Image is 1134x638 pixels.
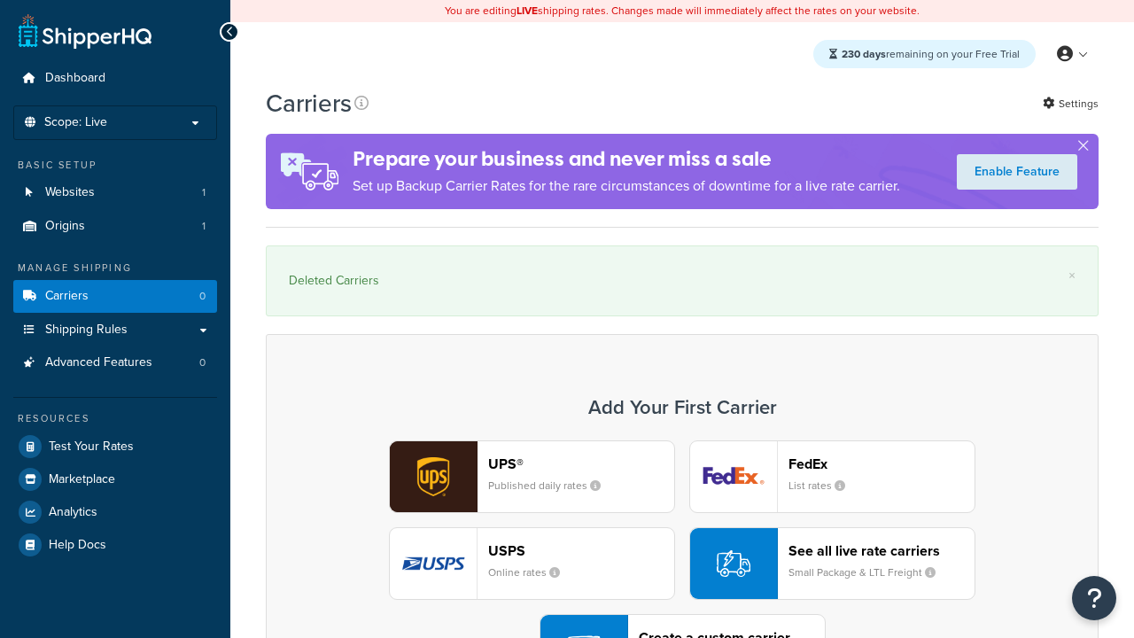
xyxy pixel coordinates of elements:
[49,472,115,487] span: Marketplace
[13,431,217,463] a: Test Your Rates
[488,564,574,580] small: Online rates
[1072,576,1116,620] button: Open Resource Center
[1068,268,1076,283] a: ×
[353,144,900,174] h4: Prepare your business and never miss a sale
[13,346,217,379] li: Advanced Features
[13,158,217,173] div: Basic Setup
[45,185,95,200] span: Websites
[13,176,217,209] a: Websites 1
[517,3,538,19] b: LIVE
[13,496,217,528] a: Analytics
[49,538,106,553] span: Help Docs
[266,134,353,209] img: ad-rules-rateshop-fe6ec290ccb7230408bd80ed9643f0289d75e0ffd9eb532fc0e269fcd187b520.png
[390,528,477,599] img: usps logo
[690,441,777,512] img: fedEx logo
[13,411,217,426] div: Resources
[45,289,89,304] span: Carriers
[488,478,615,494] small: Published daily rates
[389,440,675,513] button: ups logoUPS®Published daily rates
[199,289,206,304] span: 0
[13,346,217,379] a: Advanced Features 0
[13,280,217,313] a: Carriers 0
[813,40,1036,68] div: remaining on your Free Trial
[199,355,206,370] span: 0
[389,527,675,600] button: usps logoUSPSOnline rates
[49,440,134,455] span: Test Your Rates
[788,564,950,580] small: Small Package & LTL Freight
[49,505,97,520] span: Analytics
[45,323,128,338] span: Shipping Rules
[689,527,975,600] button: See all live rate carriersSmall Package & LTL Freight
[488,542,674,559] header: USPS
[13,176,217,209] li: Websites
[353,174,900,198] p: Set up Backup Carrier Rates for the rare circumstances of downtime for a live rate carrier.
[266,86,352,121] h1: Carriers
[284,397,1080,418] h3: Add Your First Carrier
[788,478,859,494] small: List rates
[45,355,152,370] span: Advanced Features
[289,268,1076,293] div: Deleted Carriers
[13,463,217,495] a: Marketplace
[13,210,217,243] li: Origins
[19,13,151,49] a: ShipperHQ Home
[13,210,217,243] a: Origins 1
[45,71,105,86] span: Dashboard
[13,261,217,276] div: Manage Shipping
[390,441,477,512] img: ups logo
[957,154,1077,190] a: Enable Feature
[689,440,975,513] button: fedEx logoFedExList rates
[45,219,85,234] span: Origins
[1043,91,1099,116] a: Settings
[202,185,206,200] span: 1
[13,280,217,313] li: Carriers
[788,455,975,472] header: FedEx
[717,547,750,580] img: icon-carrier-liverate-becf4550.svg
[488,455,674,472] header: UPS®
[202,219,206,234] span: 1
[13,314,217,346] a: Shipping Rules
[788,542,975,559] header: See all live rate carriers
[842,46,886,62] strong: 230 days
[13,529,217,561] a: Help Docs
[44,115,107,130] span: Scope: Live
[13,62,217,95] a: Dashboard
